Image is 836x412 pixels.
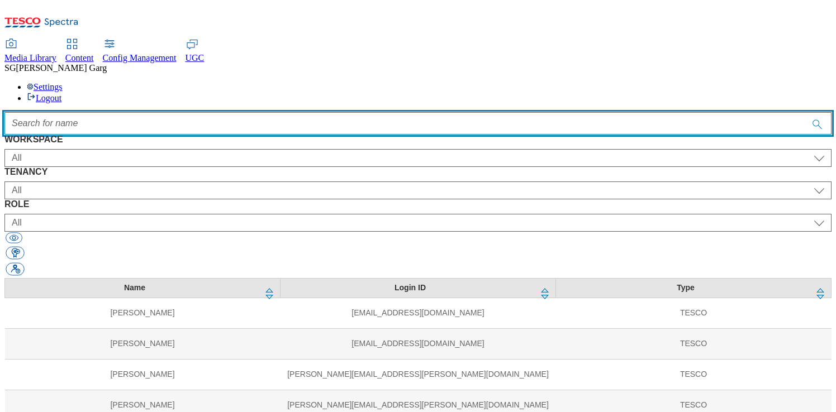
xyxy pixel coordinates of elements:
[103,53,177,63] span: Config Management
[4,167,832,177] label: TENANCY
[281,328,556,359] td: [EMAIL_ADDRESS][DOMAIN_NAME]
[103,40,177,63] a: Config Management
[563,283,809,293] div: Type
[4,63,16,73] span: SG
[287,283,533,293] div: Login ID
[4,199,832,209] label: ROLE
[5,298,281,328] td: [PERSON_NAME]
[556,328,832,359] td: TESCO
[4,53,56,63] span: Media Library
[281,359,556,390] td: [PERSON_NAME][EMAIL_ADDRESS][PERSON_NAME][DOMAIN_NAME]
[556,359,832,390] td: TESCO
[186,40,205,63] a: UGC
[16,63,107,73] span: [PERSON_NAME] Garg
[65,53,94,63] span: Content
[4,112,832,135] input: Accessible label text
[5,328,281,359] td: [PERSON_NAME]
[27,82,63,92] a: Settings
[556,298,832,328] td: TESCO
[186,53,205,63] span: UGC
[5,359,281,390] td: [PERSON_NAME]
[4,40,56,63] a: Media Library
[281,298,556,328] td: [EMAIL_ADDRESS][DOMAIN_NAME]
[65,40,94,63] a: Content
[27,93,61,103] a: Logout
[4,135,832,145] label: WORKSPACE
[12,283,258,293] div: Name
